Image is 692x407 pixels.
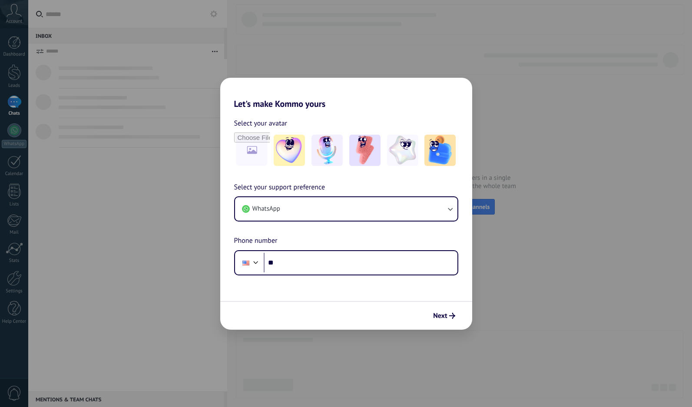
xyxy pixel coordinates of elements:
[311,135,343,166] img: -2.jpeg
[433,313,447,319] span: Next
[429,308,459,323] button: Next
[234,235,278,247] span: Phone number
[274,135,305,166] img: -1.jpeg
[235,197,457,221] button: WhatsApp
[349,135,381,166] img: -3.jpeg
[234,182,325,193] span: Select your support preference
[234,118,288,129] span: Select your avatar
[252,205,280,213] span: WhatsApp
[238,254,254,272] div: United States: + 1
[387,135,418,166] img: -4.jpeg
[424,135,456,166] img: -5.jpeg
[220,78,472,109] h2: Let's make Kommo yours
